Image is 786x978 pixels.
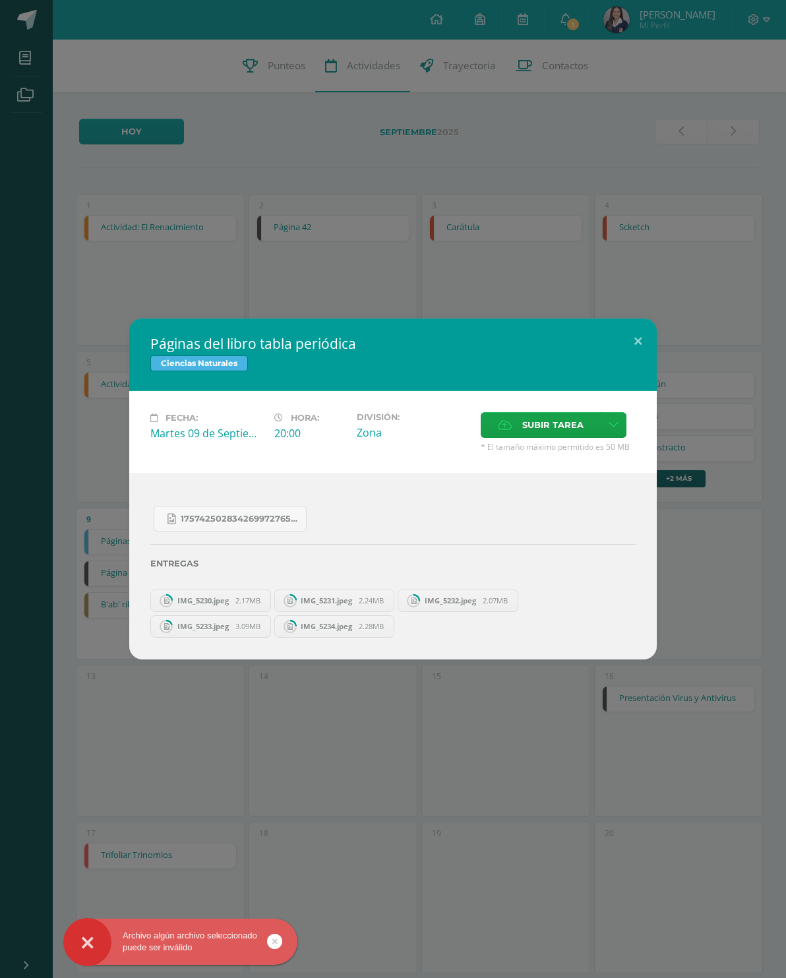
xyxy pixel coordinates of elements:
span: 2.07MB [483,596,508,605]
span: 2.28MB [359,621,384,631]
span: IMG_5233.jpeg [171,621,235,631]
span: IMG_5230.jpeg [171,596,235,605]
label: Entregas [150,559,636,568]
a: IMG_5234.jpeg [274,615,395,638]
span: IMG_5234.jpeg [294,621,359,631]
span: Subir tarea [522,413,584,437]
div: Zona [357,425,470,440]
div: Martes 09 de Septiembre [150,426,264,441]
span: IMG_5231.jpeg [294,596,359,605]
a: IMG_5233.jpeg [150,615,271,638]
span: 3.09MB [235,621,260,631]
span: 17574250283426997276571490175841.jpg [181,514,299,524]
span: Hora: [291,413,319,423]
a: IMG_5231.jpeg [274,590,395,612]
span: 2.24MB [359,596,384,605]
div: 20:00 [274,426,346,441]
span: * El tamaño máximo permitido es 50 MB [481,441,636,452]
a: IMG_5230.jpeg [150,590,271,612]
span: IMG_5232.jpeg [418,596,483,605]
div: Archivo algún archivo seleccionado puede ser inválido [63,930,297,954]
a: IMG_5232.jpeg [398,590,518,612]
span: 2.17MB [235,596,260,605]
a: 17574250283426997276571490175841.jpg [154,506,307,532]
span: Fecha: [166,413,198,423]
h2: Páginas del libro tabla periódica [150,334,636,353]
button: Close (Esc) [619,319,657,363]
span: Ciencias Naturales [150,355,248,371]
label: División: [357,412,470,422]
